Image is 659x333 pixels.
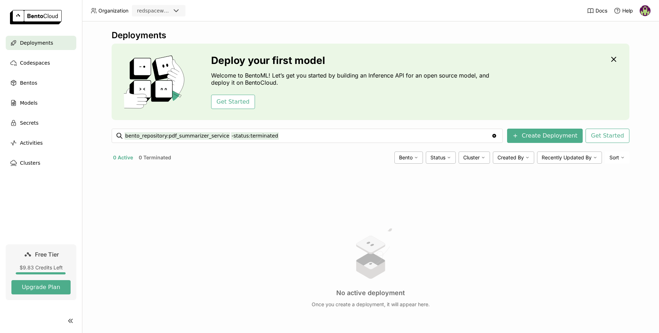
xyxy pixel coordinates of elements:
[622,8,633,14] span: Help
[137,7,170,14] div: redspaceworks
[587,7,607,14] a: Docs
[10,10,62,24] img: logo
[493,151,534,164] div: Created By
[211,55,493,66] h3: Deploy your first model
[20,119,39,127] span: Secrets
[430,154,445,161] span: Status
[6,76,76,90] a: Bentos
[586,129,629,143] button: Get Started
[463,154,480,161] span: Cluster
[137,153,173,162] button: 0 Terminated
[11,264,71,271] div: $9.83 Credits Left
[394,151,423,164] div: Bento
[11,280,71,294] button: Upgrade Plan
[491,133,497,139] svg: Clear value
[312,301,430,308] p: Once you create a deployment, it will appear here.
[6,136,76,150] a: Activities
[35,251,59,258] span: Free Tier
[640,5,650,16] img: Ranajit Sahoo
[6,36,76,50] a: Deployments
[171,8,172,15] input: Selected redspaceworks.
[605,151,629,164] div: Sort
[124,130,491,141] input: Search
[112,153,134,162] button: 0 Active
[20,139,43,147] span: Activities
[596,8,607,14] span: Docs
[507,129,583,143] button: Create Deployment
[98,8,128,14] span: Organization
[6,156,76,170] a: Clusters
[426,151,456,164] div: Status
[609,154,619,161] span: Sort
[336,289,405,297] h3: No active deployment
[211,72,493,86] p: Welcome to BentoML! Let’s get you started by building an Inference API for an open source model, ...
[211,95,255,109] button: Get Started
[20,59,50,67] span: Codespaces
[6,116,76,130] a: Secrets
[537,151,602,164] div: Recently Updated By
[6,56,76,70] a: Codespaces
[459,151,490,164] div: Cluster
[614,7,633,14] div: Help
[112,30,629,41] div: Deployments
[399,154,413,161] span: Bento
[542,154,592,161] span: Recently Updated By
[117,55,194,109] img: cover onboarding
[20,39,53,47] span: Deployments
[497,154,524,161] span: Created By
[6,244,76,300] a: Free Tier$9.83 Credits LeftUpgrade Plan
[344,227,397,280] img: no results
[6,96,76,110] a: Models
[20,79,37,87] span: Bentos
[20,99,37,107] span: Models
[20,159,40,167] span: Clusters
